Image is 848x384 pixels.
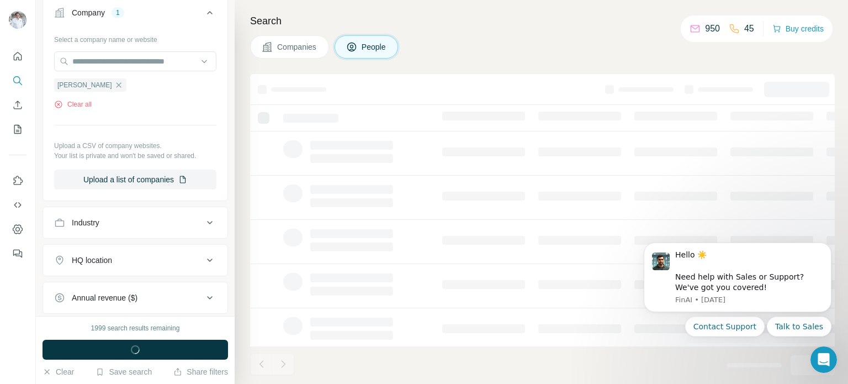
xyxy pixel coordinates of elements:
iframe: Intercom notifications message [627,233,848,343]
button: Clear [43,366,74,377]
p: 45 [744,22,754,35]
button: Industry [43,209,227,236]
button: Use Surfe on LinkedIn [9,171,26,191]
button: Save search [96,366,152,377]
div: HQ location [72,255,112,266]
button: Search [9,71,26,91]
button: Quick start [9,46,26,66]
button: Dashboard [9,219,26,239]
div: Select a company name or website [54,30,216,45]
img: Avatar [9,11,26,29]
span: [PERSON_NAME] [57,80,112,90]
button: HQ location [43,247,227,273]
button: Buy credits [772,21,824,36]
div: Annual revenue ($) [72,292,137,303]
div: Company [72,7,105,18]
span: Companies [277,41,317,52]
h4: Search [250,13,835,29]
div: 1999 search results remaining [91,323,180,333]
button: Enrich CSV [9,95,26,115]
div: 1 [112,8,124,18]
button: My lists [9,119,26,139]
button: Clear all [54,99,92,109]
button: Upload a list of companies [54,170,216,190]
button: Use Surfe API [9,195,26,215]
p: 950 [705,22,720,35]
button: Feedback [9,244,26,264]
button: Annual revenue ($) [43,285,227,311]
p: Your list is private and won't be saved or shared. [54,151,216,161]
button: Share filters [173,366,228,377]
span: People [362,41,387,52]
div: Industry [72,217,99,228]
iframe: Intercom live chat [810,346,837,373]
p: Upload a CSV of company websites. [54,141,216,151]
